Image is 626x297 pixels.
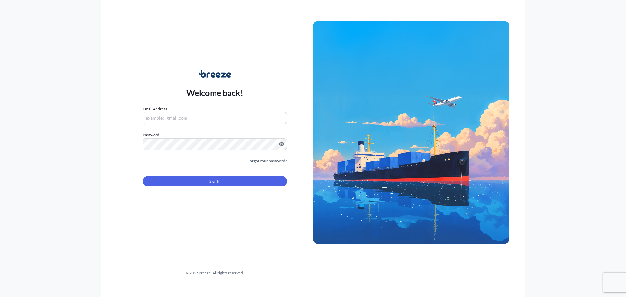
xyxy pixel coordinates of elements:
label: Password [143,132,287,138]
span: Sign In [209,178,221,185]
img: Ship illustration [313,21,509,244]
div: © 2025 Breeze. All rights reserved. [117,270,313,276]
button: Show password [279,141,284,147]
label: Email Address [143,106,167,112]
button: Sign In [143,176,287,186]
input: example@gmail.com [143,112,287,124]
a: Forgot your password? [247,158,287,164]
p: Welcome back! [186,87,244,98]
